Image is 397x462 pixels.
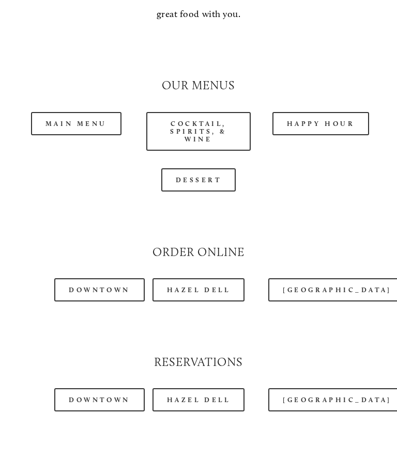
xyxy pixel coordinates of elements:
a: Hazel Dell [152,388,245,411]
a: Main Menu [31,112,121,135]
a: Hazel Dell [152,278,245,301]
a: Downtown [54,388,144,411]
h2: Reservations [24,354,373,371]
h2: Our Menus [24,77,373,94]
h2: Order Online [24,244,373,261]
a: Happy Hour [272,112,370,135]
a: Downtown [54,278,144,301]
a: Cocktail, Spirits, & Wine [146,112,251,151]
a: Dessert [161,168,236,192]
